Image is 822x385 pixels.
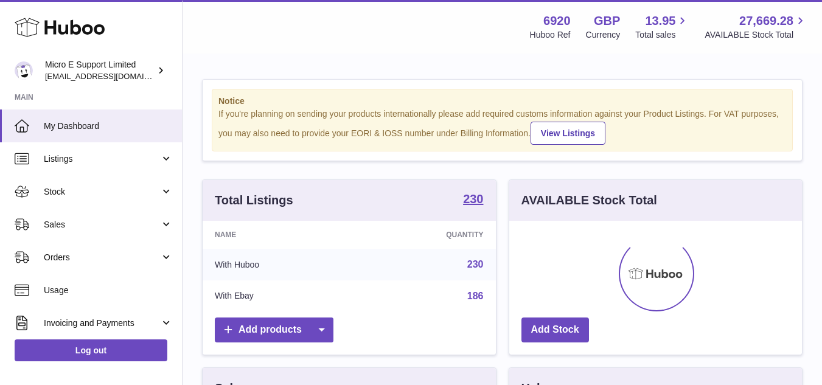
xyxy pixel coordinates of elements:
[45,59,155,82] div: Micro E Support Limited
[586,29,621,41] div: Currency
[44,120,173,132] span: My Dashboard
[218,108,786,145] div: If you're planning on sending your products internationally please add required customs informati...
[15,339,167,361] a: Log out
[44,153,160,165] span: Listings
[215,192,293,209] h3: Total Listings
[44,219,160,231] span: Sales
[15,61,33,80] img: contact@micropcsupport.com
[705,13,807,41] a: 27,669.28 AVAILABLE Stock Total
[218,95,786,107] strong: Notice
[44,252,160,263] span: Orders
[645,13,675,29] span: 13.95
[203,249,357,280] td: With Huboo
[463,193,483,207] a: 230
[357,221,496,249] th: Quantity
[543,13,571,29] strong: 6920
[467,259,484,269] a: 230
[635,13,689,41] a: 13.95 Total sales
[44,285,173,296] span: Usage
[215,317,333,342] a: Add products
[467,291,484,301] a: 186
[203,280,357,312] td: With Ebay
[739,13,793,29] span: 27,669.28
[45,71,179,81] span: [EMAIL_ADDRESS][DOMAIN_NAME]
[530,29,571,41] div: Huboo Ref
[203,221,357,249] th: Name
[705,29,807,41] span: AVAILABLE Stock Total
[44,317,160,329] span: Invoicing and Payments
[635,29,689,41] span: Total sales
[521,317,589,342] a: Add Stock
[594,13,620,29] strong: GBP
[521,192,657,209] h3: AVAILABLE Stock Total
[463,193,483,205] strong: 230
[531,122,605,145] a: View Listings
[44,186,160,198] span: Stock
